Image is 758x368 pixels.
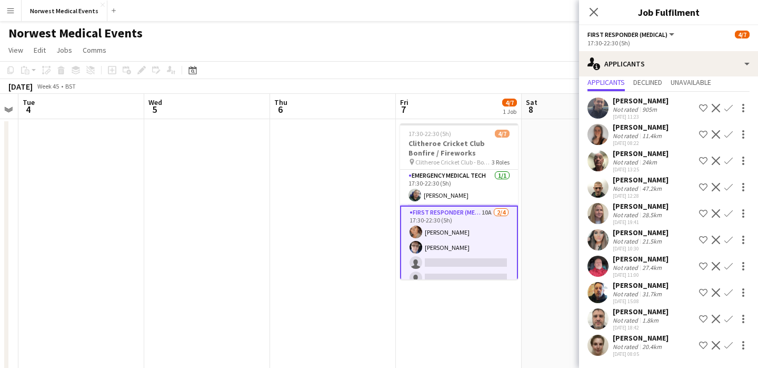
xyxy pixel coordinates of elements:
[613,201,669,211] div: [PERSON_NAME]
[640,185,664,192] div: 47.2km
[613,132,640,140] div: Not rated
[613,149,669,158] div: [PERSON_NAME]
[613,113,669,120] div: [DATE] 11:23
[8,81,33,92] div: [DATE]
[21,103,35,115] span: 4
[34,45,46,55] span: Edit
[613,175,669,185] div: [PERSON_NAME]
[579,5,758,19] h3: Job Fulfilment
[640,316,661,324] div: 1.8km
[613,324,669,331] div: [DATE] 18:42
[640,237,664,245] div: 21.5km
[640,211,664,219] div: 28.5km
[640,290,664,298] div: 31.7km
[587,39,750,47] div: 17:30-22:30 (5h)
[495,130,510,138] span: 4/7
[613,254,669,264] div: [PERSON_NAME]
[274,98,287,107] span: Thu
[613,343,640,351] div: Not rated
[613,228,669,237] div: [PERSON_NAME]
[613,185,640,192] div: Not rated
[640,264,664,272] div: 27.4km
[400,170,518,206] app-card-role: Emergency Medical Tech1/117:30-22:30 (5h)[PERSON_NAME]
[400,139,518,158] h3: Clitheroe Cricket Club Bonfire / Fireworks
[23,98,35,107] span: Tue
[640,343,664,351] div: 20.4km
[671,79,711,86] span: Unavailable
[613,122,669,132] div: [PERSON_NAME]
[613,264,640,272] div: Not rated
[735,31,750,38] span: 4/7
[613,280,669,290] div: [PERSON_NAME]
[613,290,640,298] div: Not rated
[408,130,451,138] span: 17:30-22:30 (5h)
[613,316,640,324] div: Not rated
[613,192,669,199] div: [DATE] 12:28
[640,105,659,113] div: 905m
[400,206,518,289] app-card-role: First Responder (Medical)10A2/417:30-22:30 (5h)[PERSON_NAME][PERSON_NAME]
[503,108,516,115] div: 1 Job
[492,158,510,166] span: 3 Roles
[398,103,408,115] span: 7
[613,237,640,245] div: Not rated
[613,211,640,219] div: Not rated
[613,298,669,305] div: [DATE] 15:08
[613,333,669,343] div: [PERSON_NAME]
[587,31,667,38] span: First Responder (Medical)
[613,166,669,173] div: [DATE] 13:25
[526,98,537,107] span: Sat
[613,245,669,252] div: [DATE] 10:30
[613,272,669,278] div: [DATE] 11:00
[587,31,676,38] button: First Responder (Medical)
[613,140,669,147] div: [DATE] 08:22
[147,103,162,115] span: 5
[579,51,758,76] div: Applicants
[400,98,408,107] span: Fri
[502,99,517,106] span: 4/7
[4,43,27,57] a: View
[52,43,76,57] a: Jobs
[35,82,61,90] span: Week 45
[29,43,50,57] a: Edit
[613,96,669,105] div: [PERSON_NAME]
[613,351,669,357] div: [DATE] 08:05
[56,45,72,55] span: Jobs
[8,25,143,41] h1: Norwest Medical Events
[633,79,662,86] span: Declined
[415,158,492,166] span: Clitheroe Cricket Club - Bonfire & Fireworks
[640,132,664,140] div: 11.4km
[613,105,640,113] div: Not rated
[78,43,111,57] a: Comms
[587,79,625,86] span: Applicants
[613,219,669,226] div: [DATE] 19:41
[400,123,518,279] app-job-card: 17:30-22:30 (5h)4/7Clitheroe Cricket Club Bonfire / Fireworks Clitheroe Cricket Club - Bonfire & ...
[613,307,669,316] div: [PERSON_NAME]
[65,82,76,90] div: BST
[613,158,640,166] div: Not rated
[273,103,287,115] span: 6
[22,1,107,21] button: Norwest Medical Events
[148,98,162,107] span: Wed
[524,103,537,115] span: 8
[640,158,659,166] div: 24km
[83,45,106,55] span: Comms
[8,45,23,55] span: View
